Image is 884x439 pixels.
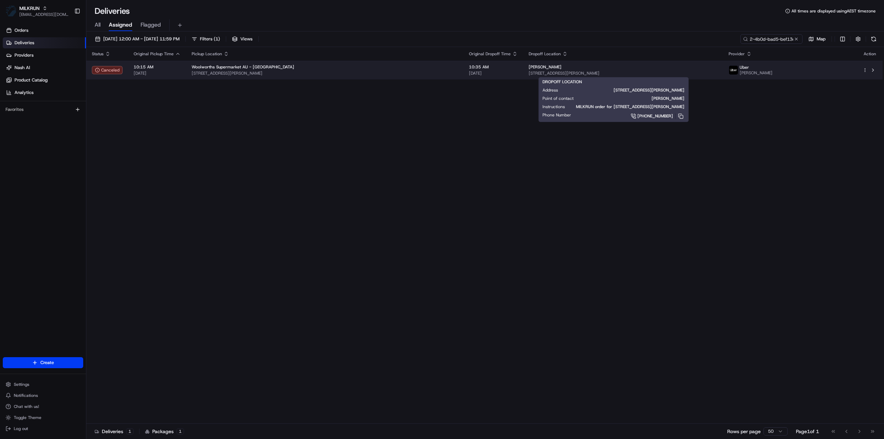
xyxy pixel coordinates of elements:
[14,404,39,409] span: Chat with us!
[3,380,83,389] button: Settings
[189,34,223,44] button: Filters(1)
[229,34,256,44] button: Views
[141,21,161,29] span: Flagged
[791,8,876,14] span: All times are displayed using AEST timezone
[14,393,38,398] span: Notifications
[92,34,183,44] button: [DATE] 12:00 AM - [DATE] 11:59 PM
[192,51,222,57] span: Pickup Location
[95,428,134,435] div: Deliveries
[863,51,877,57] div: Action
[3,62,86,73] a: Nash AI
[15,77,48,83] span: Product Catalog
[576,104,684,109] span: MILKRUN order for [STREET_ADDRESS][PERSON_NAME]
[6,6,17,17] img: MILKRUN
[40,360,54,366] span: Create
[740,70,772,76] span: [PERSON_NAME]
[3,413,83,422] button: Toggle Theme
[469,64,518,70] span: 10:35 AM
[3,37,86,48] a: Deliveries
[3,104,83,115] div: Favorites
[582,112,684,120] a: [PHONE_NUMBER]
[3,402,83,411] button: Chat with us!
[796,428,819,435] div: Page 1 of 1
[469,70,518,76] span: [DATE]
[542,87,558,93] span: Address
[637,113,673,119] span: [PHONE_NUMBER]
[19,12,69,17] button: [EMAIL_ADDRESS][DOMAIN_NAME]
[240,36,252,42] span: Views
[134,64,181,70] span: 10:15 AM
[15,89,33,96] span: Analytics
[134,51,174,57] span: Original Pickup Time
[192,70,458,76] span: [STREET_ADDRESS][PERSON_NAME]
[869,34,878,44] button: Refresh
[15,27,28,34] span: Orders
[3,424,83,433] button: Log out
[529,51,561,57] span: Dropoff Location
[542,104,565,109] span: Instructions
[729,51,745,57] span: Provider
[3,391,83,400] button: Notifications
[15,52,33,58] span: Providers
[109,21,132,29] span: Assigned
[469,51,511,57] span: Original Dropoff Time
[214,36,220,42] span: ( 1 )
[729,66,738,75] img: uber-new-logo.jpeg
[542,79,582,85] span: DROPOFF LOCATION
[92,51,104,57] span: Status
[740,34,803,44] input: Type to search
[805,34,829,44] button: Map
[817,36,826,42] span: Map
[740,65,749,70] span: Uber
[145,428,184,435] div: Packages
[585,96,684,101] span: [PERSON_NAME]
[3,50,86,61] a: Providers
[542,112,571,118] span: Phone Number
[3,75,86,86] a: Product Catalog
[3,357,83,368] button: Create
[542,96,574,101] span: Point of contact
[727,428,761,435] p: Rows per page
[95,6,130,17] h1: Deliveries
[529,70,718,76] span: [STREET_ADDRESS][PERSON_NAME]
[92,66,123,74] button: Canceled
[103,36,180,42] span: [DATE] 12:00 AM - [DATE] 11:59 PM
[569,87,684,93] span: [STREET_ADDRESS][PERSON_NAME]
[3,3,71,19] button: MILKRUNMILKRUN[EMAIL_ADDRESS][DOMAIN_NAME]
[200,36,220,42] span: Filters
[192,64,294,70] span: Woolworths Supermarket AU - [GEOGRAPHIC_DATA]
[14,426,28,431] span: Log out
[14,382,29,387] span: Settings
[176,428,184,435] div: 1
[3,87,86,98] a: Analytics
[3,25,86,36] a: Orders
[95,21,100,29] span: All
[529,64,561,70] span: [PERSON_NAME]
[14,415,41,420] span: Toggle Theme
[126,428,134,435] div: 1
[19,5,40,12] button: MILKRUN
[134,70,181,76] span: [DATE]
[15,65,30,71] span: Nash AI
[15,40,34,46] span: Deliveries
